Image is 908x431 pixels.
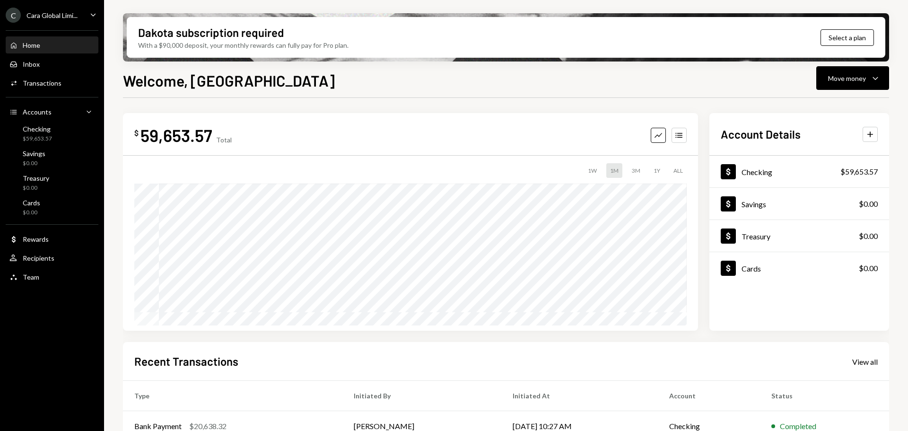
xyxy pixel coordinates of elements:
div: $0.00 [23,159,45,167]
div: $0.00 [859,198,878,210]
h2: Account Details [721,126,801,142]
div: Recipients [23,254,54,262]
div: $59,653.57 [23,135,52,143]
a: Team [6,268,98,285]
div: Checking [742,167,772,176]
div: Inbox [23,60,40,68]
a: Rewards [6,230,98,247]
div: Accounts [23,108,52,116]
h1: Welcome, [GEOGRAPHIC_DATA] [123,71,335,90]
a: Treasury$0.00 [709,220,889,252]
a: Checking$59,653.57 [709,156,889,187]
div: 3M [628,163,644,178]
a: Checking$59,653.57 [6,122,98,145]
a: Inbox [6,55,98,72]
div: With a $90,000 deposit, your monthly rewards can fully pay for Pro plan. [138,40,349,50]
div: 1W [584,163,601,178]
a: Home [6,36,98,53]
div: Rewards [23,235,49,243]
div: Cards [23,199,40,207]
button: Move money [816,66,889,90]
div: Move money [828,73,866,83]
div: Savings [23,150,45,158]
th: Initiated At [501,381,657,411]
div: Treasury [23,174,49,182]
th: Type [123,381,342,411]
div: $ [134,128,139,138]
a: Savings$0.00 [709,188,889,220]
div: $0.00 [859,230,878,242]
div: Total [216,136,232,144]
div: Savings [742,200,766,209]
th: Initiated By [342,381,501,411]
th: Status [760,381,889,411]
div: C [6,8,21,23]
div: ALL [670,163,687,178]
div: $0.00 [859,263,878,274]
div: Transactions [23,79,61,87]
div: 1M [606,163,622,178]
a: View all [852,356,878,367]
div: Treasury [742,232,770,241]
div: View all [852,357,878,367]
div: Team [23,273,39,281]
div: $59,653.57 [840,166,878,177]
div: $0.00 [23,209,40,217]
div: 59,653.57 [140,124,212,146]
a: Cards$0.00 [709,252,889,284]
h2: Recent Transactions [134,353,238,369]
a: Transactions [6,74,98,91]
div: Checking [23,125,52,133]
div: 1Y [650,163,664,178]
div: Cara Global Limi... [26,11,78,19]
a: Accounts [6,103,98,120]
a: Recipients [6,249,98,266]
button: Select a plan [821,29,874,46]
div: Dakota subscription required [138,25,284,40]
div: Cards [742,264,761,273]
a: Cards$0.00 [6,196,98,219]
a: Treasury$0.00 [6,171,98,194]
a: Savings$0.00 [6,147,98,169]
th: Account [658,381,760,411]
div: $0.00 [23,184,49,192]
div: Home [23,41,40,49]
